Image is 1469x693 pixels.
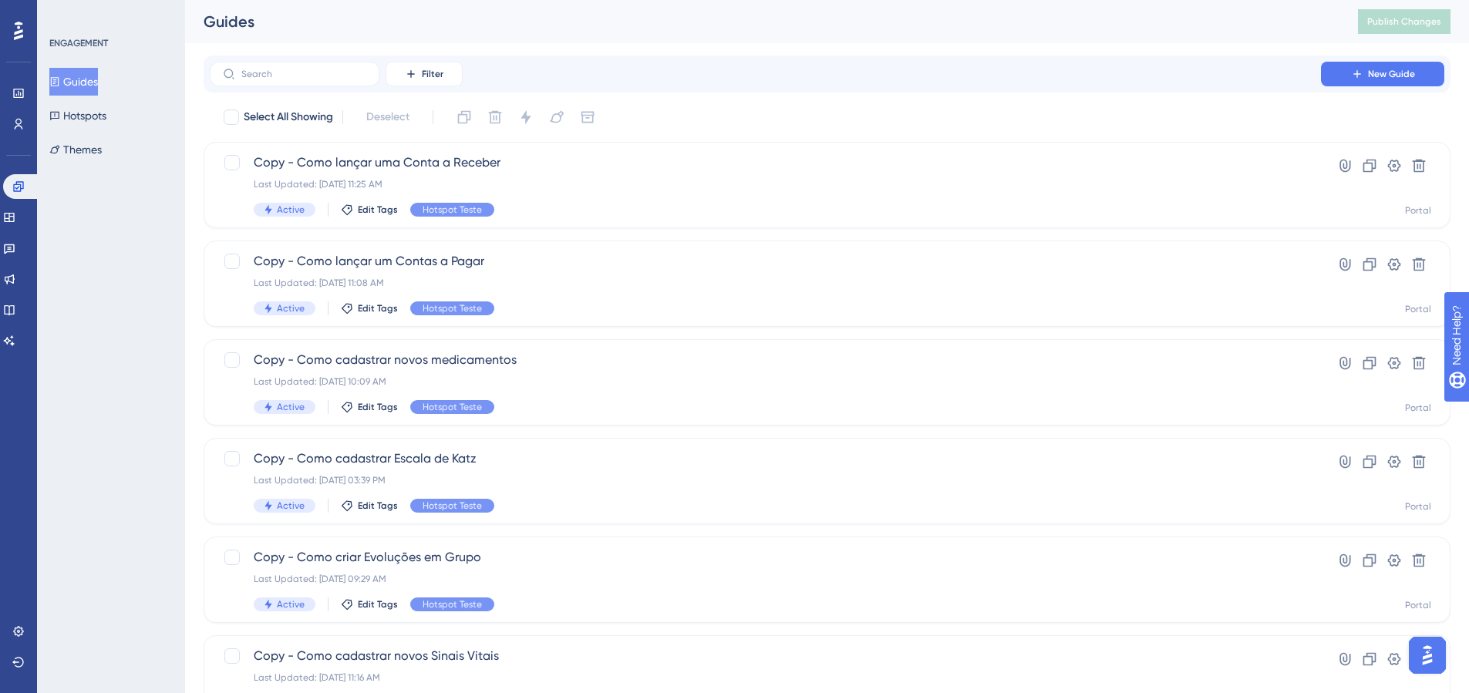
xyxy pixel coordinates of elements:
button: Guides [49,68,98,96]
span: Edit Tags [358,204,398,216]
span: Active [277,500,305,512]
div: Last Updated: [DATE] 03:39 PM [254,474,1277,486]
button: Filter [386,62,463,86]
input: Search [241,69,366,79]
div: Last Updated: [DATE] 11:25 AM [254,178,1277,190]
span: Hotspot Teste [423,598,482,611]
span: Publish Changes [1367,15,1441,28]
button: Themes [49,136,102,163]
span: Select All Showing [244,108,333,126]
span: Active [277,302,305,315]
span: Active [277,401,305,413]
span: Deselect [366,108,409,126]
button: Edit Tags [341,598,398,611]
div: Last Updated: [DATE] 11:16 AM [254,671,1277,684]
div: Portal [1405,500,1431,513]
div: Portal [1405,402,1431,414]
span: Hotspot Teste [423,204,482,216]
button: Edit Tags [341,204,398,216]
span: Copy - Como lançar um Contas a Pagar [254,252,1277,271]
span: Edit Tags [358,598,398,611]
span: Copy - Como cadastrar novos medicamentos [254,351,1277,369]
button: New Guide [1321,62,1444,86]
span: Edit Tags [358,302,398,315]
span: Copy - Como cadastrar Escala de Katz [254,449,1277,468]
iframe: UserGuiding AI Assistant Launcher [1404,632,1450,678]
span: Copy - Como lançar uma Conta a Receber [254,153,1277,172]
span: Active [277,598,305,611]
span: Hotspot Teste [423,401,482,413]
span: Edit Tags [358,401,398,413]
div: Portal [1405,204,1431,217]
button: Edit Tags [341,401,398,413]
span: Edit Tags [358,500,398,512]
div: Last Updated: [DATE] 11:08 AM [254,277,1277,289]
button: Hotspots [49,102,106,130]
button: Deselect [352,103,423,131]
button: Publish Changes [1358,9,1450,34]
span: Filter [422,68,443,80]
button: Edit Tags [341,302,398,315]
div: ENGAGEMENT [49,37,108,49]
span: New Guide [1368,68,1415,80]
span: Active [277,204,305,216]
div: Guides [204,11,1319,32]
span: Need Help? [36,4,96,22]
span: Copy - Como cadastrar novos Sinais Vitais [254,647,1277,665]
div: Portal [1405,303,1431,315]
button: Edit Tags [341,500,398,512]
span: Hotspot Teste [423,500,482,512]
div: Portal [1405,599,1431,611]
span: Hotspot Teste [423,302,482,315]
div: Last Updated: [DATE] 10:09 AM [254,375,1277,388]
div: Last Updated: [DATE] 09:29 AM [254,573,1277,585]
span: Copy - Como criar Evoluções em Grupo [254,548,1277,567]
